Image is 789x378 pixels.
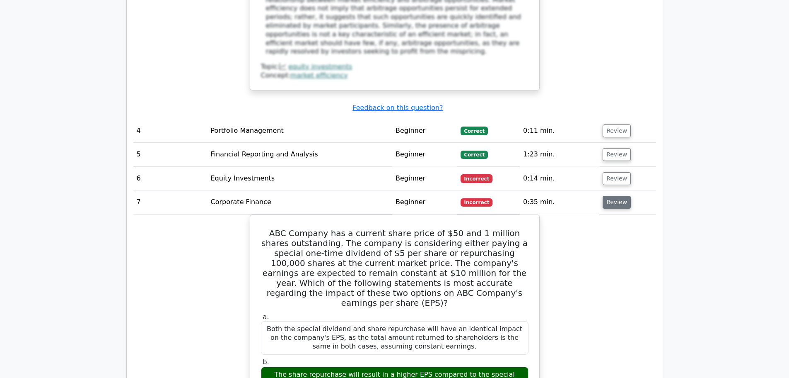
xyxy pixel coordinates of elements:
[461,174,492,183] span: Incorrect
[603,148,631,161] button: Review
[603,172,631,185] button: Review
[260,228,529,308] h5: ABC Company has a current share price of $50 and 1 million shares outstanding. The company is con...
[520,190,599,214] td: 0:35 min.
[603,196,631,209] button: Review
[461,151,487,159] span: Correct
[520,167,599,190] td: 0:14 min.
[352,104,443,112] a: Feedback on this question?
[392,190,457,214] td: Beginner
[603,124,631,137] button: Review
[461,198,492,207] span: Incorrect
[133,143,208,166] td: 5
[263,358,269,366] span: b.
[133,119,208,143] td: 4
[133,190,208,214] td: 7
[208,119,393,143] td: Portfolio Management
[208,167,393,190] td: Equity Investments
[208,190,393,214] td: Corporate Finance
[520,119,599,143] td: 0:11 min.
[133,167,208,190] td: 6
[392,167,457,190] td: Beginner
[461,127,487,135] span: Correct
[261,71,528,80] div: Concept:
[392,119,457,143] td: Beginner
[520,143,599,166] td: 1:23 min.
[261,321,528,354] div: Both the special dividend and share repurchase will have an identical impact on the company's EPS...
[288,63,352,71] a: equity investments
[290,71,348,79] a: market efficiency
[208,143,393,166] td: Financial Reporting and Analysis
[263,313,269,321] span: a.
[261,63,528,71] div: Topic:
[392,143,457,166] td: Beginner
